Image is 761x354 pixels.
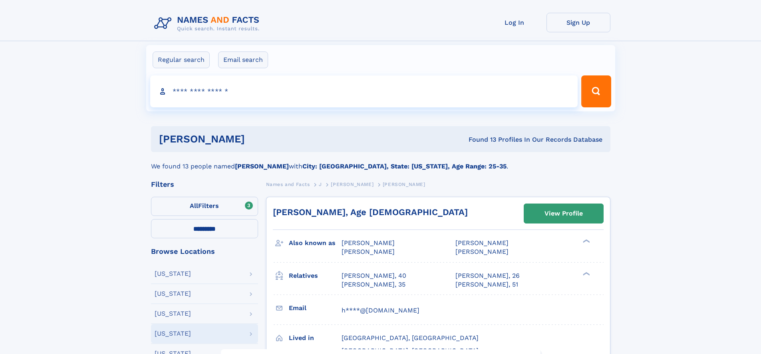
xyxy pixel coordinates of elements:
a: Sign Up [546,13,610,32]
span: [PERSON_NAME] [342,239,395,247]
span: J [319,182,322,187]
a: [PERSON_NAME], 26 [455,271,520,280]
div: ❯ [581,271,590,276]
a: [PERSON_NAME] [331,179,374,189]
span: [PERSON_NAME] [455,248,509,255]
div: View Profile [544,204,583,223]
div: [US_STATE] [155,330,191,337]
h1: [PERSON_NAME] [159,134,357,144]
span: [PERSON_NAME] [342,248,395,255]
label: Email search [218,51,268,68]
span: [GEOGRAPHIC_DATA], [GEOGRAPHIC_DATA] [342,334,479,342]
h3: Lived in [289,331,342,345]
span: [PERSON_NAME] [331,182,374,187]
button: Search Button [581,75,611,107]
div: [US_STATE] [155,271,191,277]
img: Logo Names and Facts [151,13,266,34]
input: search input [150,75,578,107]
h3: Email [289,301,342,315]
label: Regular search [153,51,210,68]
h3: Relatives [289,269,342,283]
a: [PERSON_NAME], 51 [455,280,518,289]
div: [US_STATE] [155,310,191,317]
b: [PERSON_NAME] [235,162,289,170]
div: [US_STATE] [155,291,191,297]
a: View Profile [524,204,603,223]
b: City: [GEOGRAPHIC_DATA], State: [US_STATE], Age Range: 25-35 [302,162,507,170]
a: J [319,179,322,189]
a: Log In [483,13,546,32]
span: [PERSON_NAME] [383,182,425,187]
span: [PERSON_NAME] [455,239,509,247]
a: Names and Facts [266,179,310,189]
span: All [190,202,198,210]
a: [PERSON_NAME], Age [DEMOGRAPHIC_DATA] [273,207,468,217]
div: ❯ [581,239,590,244]
h3: Also known as [289,236,342,250]
div: Found 13 Profiles In Our Records Database [357,135,602,144]
a: [PERSON_NAME], 35 [342,280,405,289]
div: We found 13 people named with . [151,152,610,171]
a: [PERSON_NAME], 40 [342,271,406,280]
div: Filters [151,181,258,188]
div: Browse Locations [151,248,258,255]
label: Filters [151,197,258,216]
